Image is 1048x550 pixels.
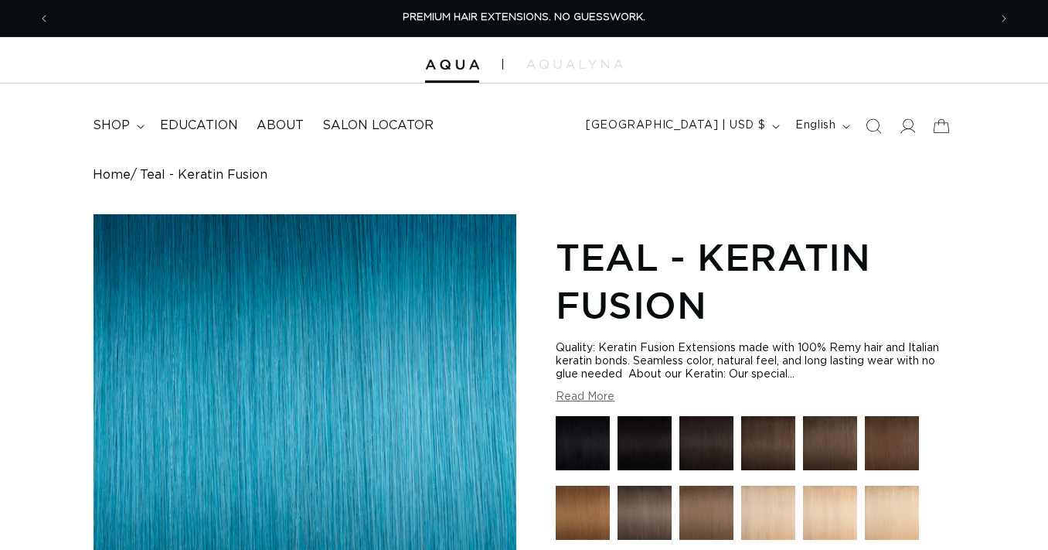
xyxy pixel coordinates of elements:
[403,12,645,22] span: PREMIUM HAIR EXTENSIONS. NO GUESSWORK.
[741,486,795,540] img: 16 Blonde - Keratin Fusion
[865,486,919,540] img: 24 Light Golden Blonde - Keratin Fusion
[526,60,623,69] img: aqualyna.com
[679,416,733,478] a: 1B Soft Black - Keratin Fusion
[856,109,890,143] summary: Search
[803,416,857,478] a: 4AB Medium Ash Brown - Keratin Fusion
[93,168,956,183] nav: breadcrumbs
[618,486,672,548] a: 8AB Ash Brown - Keratin Fusion
[679,486,733,540] img: 8 Golden Brown - Keratin Fusion
[313,108,443,143] a: Salon Locator
[27,4,61,33] button: Previous announcement
[247,108,313,143] a: About
[425,60,479,70] img: Aqua Hair Extensions
[577,111,786,141] button: [GEOGRAPHIC_DATA] | USD $
[786,111,856,141] button: English
[257,118,304,134] span: About
[586,118,765,134] span: [GEOGRAPHIC_DATA] | USD $
[556,391,614,404] button: Read More
[556,416,610,470] img: 1 Black - Keratin Fusion
[741,416,795,478] a: 2 Dark Brown - Keratin Fusion
[679,486,733,548] a: 8 Golden Brown - Keratin Fusion
[803,416,857,470] img: 4AB Medium Ash Brown - Keratin Fusion
[987,4,1021,33] button: Next announcement
[83,108,151,143] summary: shop
[322,118,434,134] span: Salon Locator
[795,118,835,134] span: English
[93,118,130,134] span: shop
[151,108,247,143] a: Education
[556,342,955,381] div: Quality: Keratin Fusion Extensions made with 100% Remy hair and Italian keratin bonds. Seamless c...
[556,486,610,540] img: 6 Light Brown - Keratin Fusion
[803,486,857,540] img: 22 Light Blonde - Keratin Fusion
[618,416,672,470] img: 1N Natural Black - Keratin Fusion
[160,118,238,134] span: Education
[741,416,795,470] img: 2 Dark Brown - Keratin Fusion
[93,168,131,183] a: Home
[618,486,672,540] img: 8AB Ash Brown - Keratin Fusion
[140,168,267,183] span: Teal - Keratin Fusion
[618,416,672,478] a: 1N Natural Black - Keratin Fusion
[803,486,857,548] a: 22 Light Blonde - Keratin Fusion
[556,416,610,478] a: 1 Black - Keratin Fusion
[556,486,610,548] a: 6 Light Brown - Keratin Fusion
[865,486,919,548] a: 24 Light Golden Blonde - Keratin Fusion
[741,486,795,548] a: 16 Blonde - Keratin Fusion
[556,233,955,330] h1: Teal - Keratin Fusion
[865,416,919,470] img: 4 Medium Brown - Keratin Fusion
[679,416,733,470] img: 1B Soft Black - Keratin Fusion
[865,416,919,478] a: 4 Medium Brown - Keratin Fusion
